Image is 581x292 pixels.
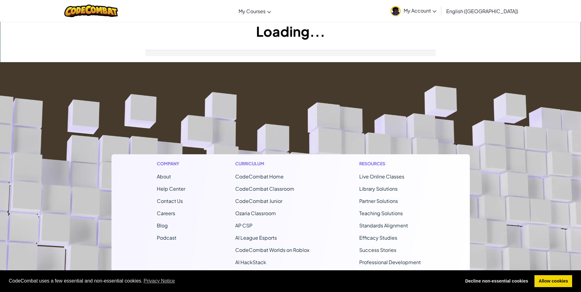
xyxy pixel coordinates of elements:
[157,210,175,216] a: Careers
[359,160,424,167] h1: Resources
[443,3,521,19] a: English ([GEOGRAPHIC_DATA])
[359,173,404,180] a: Live Online Classes
[157,222,168,229] a: Blog
[390,6,401,16] img: avatar
[235,222,252,229] a: AP CSP
[359,185,398,192] a: Library Solutions
[235,160,309,167] h1: Curriculum
[235,173,284,180] span: CodeCombat Home
[235,210,276,216] a: Ozaria Classroom
[461,275,532,287] a: deny cookies
[0,22,581,41] h1: Loading...
[235,259,266,265] a: AI HackStack
[157,185,185,192] a: Help Center
[446,8,518,14] span: English ([GEOGRAPHIC_DATA])
[235,247,309,253] a: CodeCombat Worlds on Roblox
[157,160,185,167] h1: Company
[359,247,396,253] a: Success Stories
[359,210,403,216] a: Teaching Solutions
[359,234,397,241] a: Efficacy Studies
[143,276,176,286] a: learn more about cookies
[64,5,118,17] img: CodeCombat logo
[359,259,421,265] a: Professional Development
[157,234,176,241] a: Podcast
[157,173,171,180] a: About
[387,1,440,21] a: My Account
[239,8,266,14] span: My Courses
[236,3,274,19] a: My Courses
[235,185,294,192] a: CodeCombat Classroom
[359,198,398,204] a: Partner Solutions
[235,234,277,241] a: AI League Esports
[534,275,572,287] a: allow cookies
[404,7,436,14] span: My Account
[359,222,408,229] a: Standards Alignment
[235,198,282,204] a: CodeCombat Junior
[157,198,183,204] span: Contact Us
[9,276,456,286] span: CodeCombat uses a few essential and non-essential cookies.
